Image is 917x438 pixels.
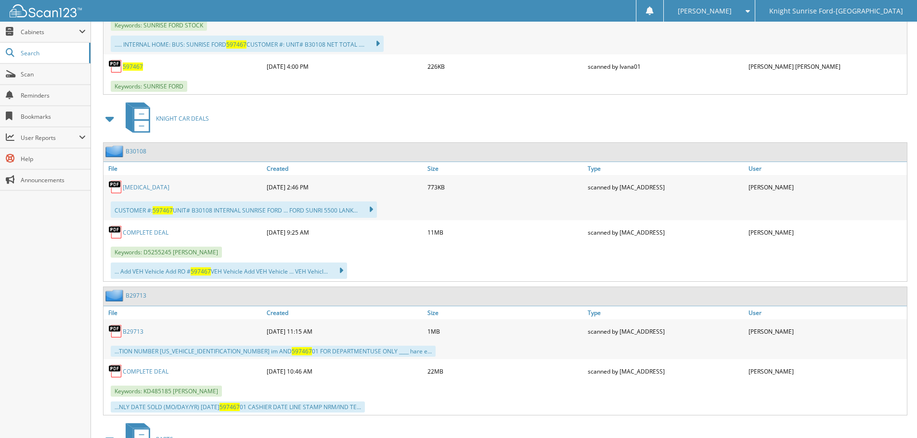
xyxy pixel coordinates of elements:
div: [DATE] 2:46 PM [264,177,425,197]
img: folder2.png [105,289,126,301]
img: scan123-logo-white.svg [10,4,82,17]
span: 597467 [153,206,173,214]
div: 1MB [425,322,586,341]
span: Reminders [21,91,86,100]
div: scanned by [MAC_ADDRESS] [585,362,746,381]
div: [PERSON_NAME] [746,362,907,381]
div: scanned by Ivana01 [585,57,746,76]
div: scanned by [MAC_ADDRESS] [585,223,746,242]
a: Size [425,306,586,319]
a: Created [264,306,425,319]
div: [PERSON_NAME] [PERSON_NAME] [746,57,907,76]
div: ... Add VEH Vehicle Add RO # VEH Vehicle Add VEH Vehicle ... VEH Vehicl... [111,263,347,279]
div: 11MB [425,223,586,242]
iframe: Chat Widget [869,392,917,438]
span: Knight Sunrise Ford-[GEOGRAPHIC_DATA] [769,8,903,14]
span: 597467 [191,267,211,275]
a: Type [585,306,746,319]
span: 597467 [220,403,240,411]
div: scanned by [MAC_ADDRESS] [585,177,746,197]
span: Scan [21,70,86,78]
a: [MEDICAL_DATA] [123,183,169,191]
div: [PERSON_NAME] [746,177,907,197]
span: Announcements [21,176,86,184]
img: folder2.png [105,145,126,157]
div: 22MB [425,362,586,381]
div: [DATE] 9:25 AM [264,223,425,242]
span: User Reports [21,134,79,142]
a: COMPLETE DEAL [123,228,168,237]
span: Keywords: SUNRISE FORD STOCK [111,20,207,31]
div: [PERSON_NAME] [746,322,907,341]
span: Help [21,155,86,163]
a: 597467 [123,63,143,71]
a: KNIGHT CAR DEALS [120,100,209,138]
span: Keywords: SUNRISE FORD [111,81,187,92]
span: Search [21,49,84,57]
img: PDF.png [108,59,123,74]
a: Created [264,162,425,175]
div: ...NLY DATE SOLD (MO/DAY/YR) [DATE] 01 CASHIER DATE LINE STAMP NRM/IND TE... [111,401,365,413]
img: PDF.png [108,180,123,194]
a: User [746,162,907,175]
div: ...TION NUMBER [US_VEHICLE_IDENTIFICATION_NUMBER] im AND 01 FOR DEPARTMENTUSE ONLY ____ hare e... [111,346,436,357]
a: Size [425,162,586,175]
img: PDF.png [108,225,123,239]
a: File [103,306,264,319]
span: [PERSON_NAME] [678,8,732,14]
span: Bookmarks [21,113,86,121]
div: [DATE] 10:46 AM [264,362,425,381]
span: 597467 [226,40,246,49]
a: File [103,162,264,175]
span: Cabinets [21,28,79,36]
div: 226KB [425,57,586,76]
div: scanned by [MAC_ADDRESS] [585,322,746,341]
span: Keywords: KD485185 [PERSON_NAME] [111,386,222,397]
a: COMPLETE DEAL [123,367,168,375]
a: Type [585,162,746,175]
span: Keywords: D5255245 [PERSON_NAME] [111,247,222,258]
img: PDF.png [108,324,123,338]
div: CUSTOMER #: UNIT# B30108 INTERNAL SUNRISE FORD ... FORD SUNRI 5500 LANK... [111,201,377,218]
a: User [746,306,907,319]
div: ..... INTERNAL HOME: BUS: SUNRISE FORD CUSTOMER #: UNIT# B30108 NET TOTAL .... [111,36,384,52]
a: B29713 [126,291,146,300]
span: 597467 [292,347,312,355]
div: [DATE] 4:00 PM [264,57,425,76]
span: KNIGHT CAR DEALS [156,114,209,123]
div: [PERSON_NAME] [746,223,907,242]
div: [DATE] 11:15 AM [264,322,425,341]
a: B29713 [123,327,143,336]
a: B30108 [126,147,146,155]
img: PDF.png [108,364,123,378]
div: 773KB [425,177,586,197]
